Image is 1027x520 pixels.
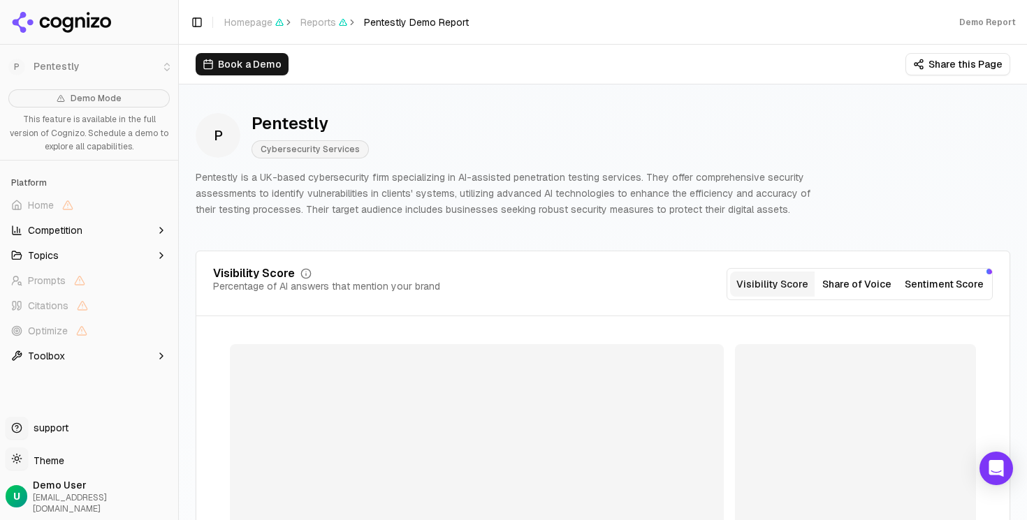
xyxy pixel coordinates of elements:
[252,112,369,135] div: Pentestly
[979,452,1013,485] div: Open Intercom Messenger
[33,492,173,514] span: [EMAIL_ADDRESS][DOMAIN_NAME]
[224,15,284,29] span: Homepage
[13,489,20,503] span: U
[6,219,173,242] button: Competition
[252,140,369,158] span: Cybersecurity Services
[28,248,59,262] span: Topics
[28,421,68,435] span: support
[8,113,170,154] p: This feature is available in the full version of Cognizo. Schedule a demo to explore all capabili...
[730,272,815,297] button: Visibility Score
[28,198,54,212] span: Home
[213,279,440,293] div: Percentage of AI answers that mention your brand
[196,113,240,158] span: P
[959,17,1016,28] div: Demo Report
[6,345,173,367] button: Toolbox
[6,244,173,267] button: Topics
[28,299,68,313] span: Citations
[196,53,289,75] button: Book a Demo
[899,272,989,297] button: Sentiment Score
[815,272,899,297] button: Share of Voice
[196,170,822,217] p: Pentestly is a UK-based cybersecurity firm specializing in AI-assisted penetration testing servic...
[28,274,66,288] span: Prompts
[224,15,469,29] nav: breadcrumb
[28,223,82,237] span: Competition
[28,454,64,467] span: Theme
[300,15,347,29] span: Reports
[28,324,68,338] span: Optimize
[28,349,65,363] span: Toolbox
[71,93,122,104] span: Demo Mode
[905,53,1010,75] button: Share this Page
[33,478,173,492] span: Demo User
[6,172,173,194] div: Platform
[213,268,295,279] div: Visibility Score
[364,15,469,29] span: Pentestly Demo Report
